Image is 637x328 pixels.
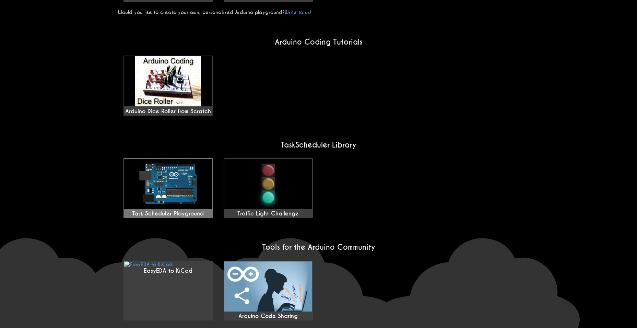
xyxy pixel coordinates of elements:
img: EasyEDA to KiCad [224,261,312,312]
div: EasyEDA to KiCad [124,268,212,274]
div: Traffic Light Challenge [224,210,312,217]
h2: Arduino Coding Tutorials [118,37,519,47]
a: Write to us! [285,9,311,15]
a: Arduino Code Sharing [224,261,313,320]
div: Arduino Dice Roller from Scratch [124,56,212,115]
a: Arduino Dice Roller from Scratch [123,56,213,116]
img: EasyEDA to KiCad [124,261,173,268]
p: Would you like to create your own, personalized Arduino playground? [118,9,519,15]
img: maxresdefault.jpg [124,56,212,106]
a: EasyEDA to KiCad [123,261,213,320]
div: Task Scheduler Playground [124,210,212,217]
a: Traffic Light Challenge [224,158,313,218]
a: Task Scheduler Playground [123,158,213,218]
div: Arduino Code Sharing [224,313,312,320]
h2: Tools for the Arduino Community [118,243,519,252]
h2: TaskScheduler Library [118,140,519,150]
img: Traffic Light Challenge [224,159,312,209]
img: Task Scheduler Playground [124,159,212,209]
